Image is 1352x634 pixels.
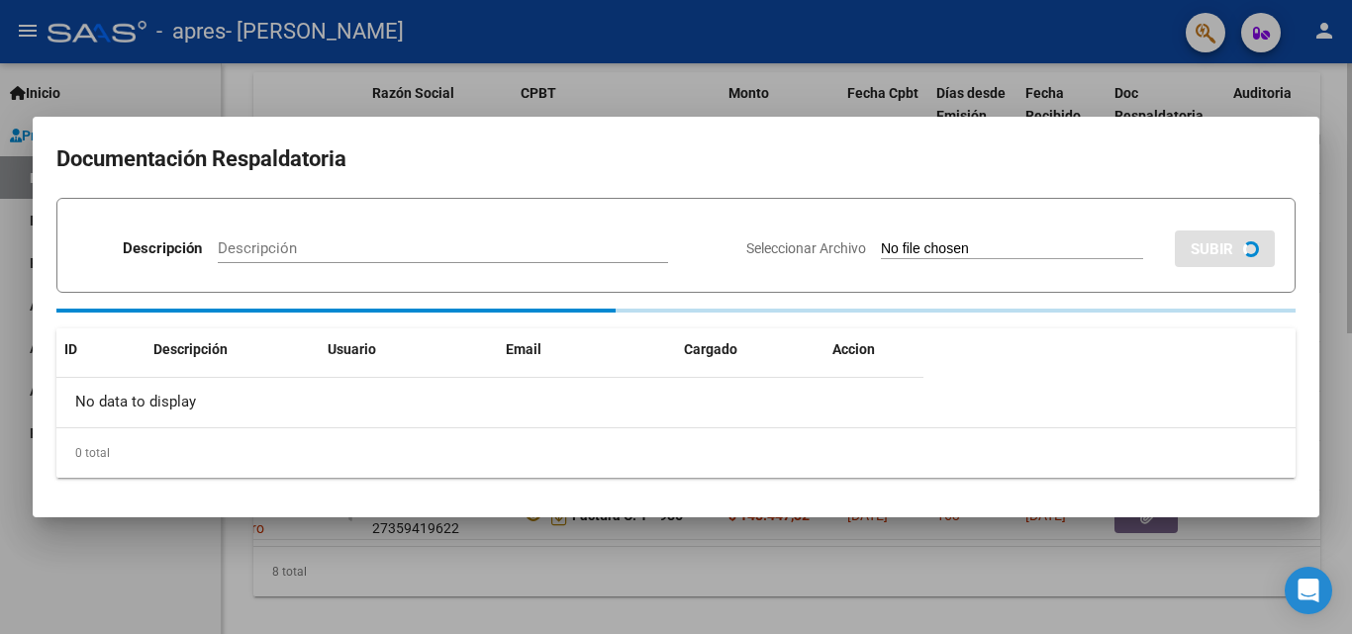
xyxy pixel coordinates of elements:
div: 0 total [56,428,1296,478]
span: Cargado [684,341,737,357]
span: Seleccionar Archivo [746,240,866,256]
p: Descripción [123,237,202,260]
div: No data to display [56,378,923,427]
button: SUBIR [1175,230,1275,267]
span: ID [64,341,77,357]
datatable-header-cell: Accion [824,328,923,371]
datatable-header-cell: Cargado [676,328,824,371]
span: SUBIR [1191,240,1233,258]
span: Descripción [153,341,228,357]
datatable-header-cell: Descripción [145,328,320,371]
datatable-header-cell: ID [56,328,145,371]
span: Accion [832,341,875,357]
datatable-header-cell: Email [498,328,676,371]
datatable-header-cell: Usuario [320,328,498,371]
div: Open Intercom Messenger [1285,567,1332,614]
h2: Documentación Respaldatoria [56,140,1296,178]
span: Usuario [328,341,376,357]
span: Email [506,341,541,357]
